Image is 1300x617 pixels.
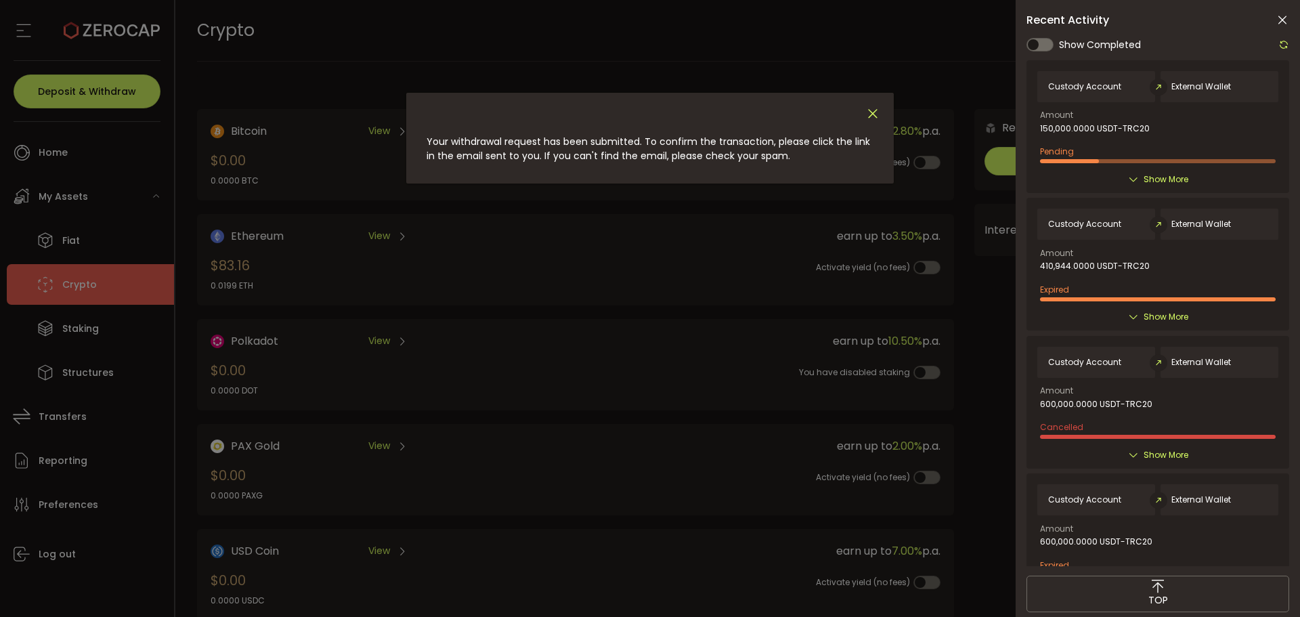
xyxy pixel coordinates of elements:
[1144,310,1188,324] span: Show More
[1048,82,1121,91] span: Custody Account
[1171,358,1231,367] span: External Wallet
[1144,173,1188,186] span: Show More
[865,106,880,122] button: Close
[1059,38,1141,52] span: Show Completed
[1048,358,1121,367] span: Custody Account
[1040,146,1074,157] span: Pending
[1040,525,1073,533] span: Amount
[1048,219,1121,229] span: Custody Account
[1171,82,1231,91] span: External Wallet
[1142,471,1300,617] iframe: Chat Widget
[1040,249,1073,257] span: Amount
[1040,559,1069,571] span: Expired
[427,135,870,163] span: Your withdrawal request has been submitted. To confirm the transaction, please click the link in ...
[1040,261,1150,271] span: 410,944.0000 USDT-TRC20
[1040,387,1073,395] span: Amount
[1040,124,1150,133] span: 150,000.0000 USDT-TRC20
[1040,421,1083,433] span: Cancelled
[1040,284,1069,295] span: Expired
[1040,400,1152,409] span: 600,000.0000 USDT-TRC20
[1040,537,1152,547] span: 600,000.0000 USDT-TRC20
[1040,111,1073,119] span: Amount
[1048,495,1121,505] span: Custody Account
[1144,448,1188,462] span: Show More
[1026,15,1109,26] span: Recent Activity
[1171,219,1231,229] span: External Wallet
[406,93,894,184] div: dialog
